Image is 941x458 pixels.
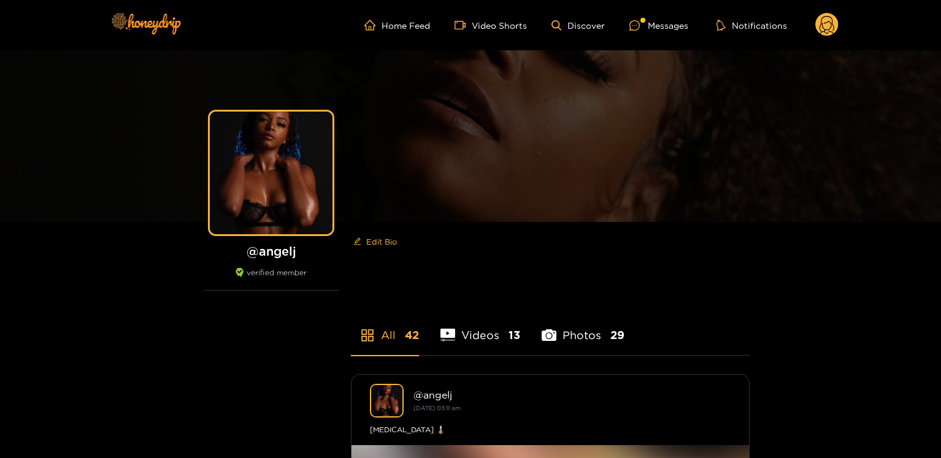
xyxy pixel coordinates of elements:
[509,327,520,343] span: 13
[204,268,339,291] div: verified member
[413,405,461,411] small: [DATE] 03:11 am
[413,389,731,400] div: @ angelj
[455,20,527,31] a: Video Shorts
[351,232,399,251] button: editEdit Bio
[366,235,397,248] span: Edit Bio
[440,300,520,355] li: Videos
[370,424,731,436] div: [MEDICAL_DATA] 🌡️
[364,20,382,31] span: home
[351,300,419,355] li: All
[542,300,624,355] li: Photos
[713,19,791,31] button: Notifications
[353,237,361,246] span: edit
[610,327,624,343] span: 29
[629,18,688,32] div: Messages
[370,384,404,418] img: angelj
[405,327,419,343] span: 42
[455,20,472,31] span: video-camera
[551,20,605,31] a: Discover
[360,328,375,343] span: appstore
[204,243,339,259] h1: @ angelj
[364,20,430,31] a: Home Feed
